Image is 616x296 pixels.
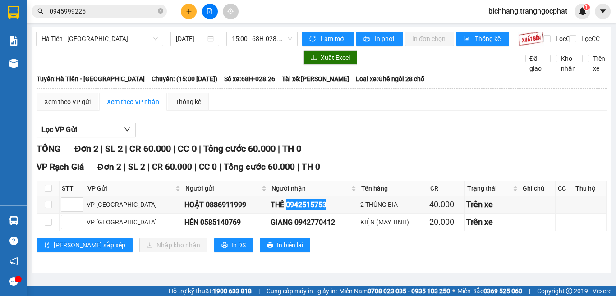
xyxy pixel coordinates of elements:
span: VP Rạch Giá [4,25,51,35]
span: SL 2 [128,162,145,172]
span: bichhang.trangngocphat [481,5,575,17]
div: 2 THÙNG BIA [360,200,426,209]
span: Tổng cước 60.000 [224,162,295,172]
span: download [311,55,317,62]
span: notification [9,257,18,265]
span: Hà Tiên - Rạch Giá [41,32,158,46]
img: logo-vxr [8,6,19,19]
b: Tuyến: Hà Tiên - [GEOGRAPHIC_DATA] [37,75,145,82]
span: Trên xe [589,54,609,73]
span: Kho nhận [557,54,579,73]
span: sync [309,36,317,43]
span: TỔNG [37,143,61,154]
button: Lọc VP Gửi [37,123,136,137]
span: 15:00 - 68H-028.26 [232,32,292,46]
span: Loại xe: Ghế ngồi 28 chỗ [356,74,424,84]
button: sort-ascending[PERSON_NAME] sắp xếp [37,238,133,252]
div: Trên xe [466,198,518,211]
strong: 1900 633 818 [213,287,252,295]
span: Thống kê [475,34,502,44]
span: Số xe: 68H-028.26 [224,74,275,84]
span: Miền Bắc [457,286,522,296]
img: 9k= [518,32,544,46]
span: Xuất Excel [321,53,350,63]
span: | [194,162,197,172]
span: ⚪️ [452,289,455,293]
span: CC 0 [178,143,197,154]
th: CC [556,181,573,196]
td: VP Hà Tiên [85,214,183,231]
div: VP [GEOGRAPHIC_DATA] [87,217,181,227]
img: icon-new-feature [579,7,587,15]
button: plus [181,4,197,19]
strong: 0708 023 035 - 0935 103 250 [368,287,450,295]
span: printer [267,242,273,249]
span: Địa chỉ: [4,36,68,56]
span: Lọc VP Gửi [41,124,77,135]
th: Thu hộ [573,181,607,196]
input: 15/10/2025 [176,34,206,44]
span: Tổng cước 60.000 [203,143,276,154]
div: HÊN 0585140769 [184,217,267,228]
img: warehouse-icon [9,216,18,225]
button: aim [223,4,239,19]
button: downloadXuất Excel [303,50,357,65]
span: message [9,277,18,286]
th: CR [428,181,465,196]
span: CR 60.000 [152,162,192,172]
span: down [124,126,131,133]
span: file-add [207,8,213,14]
div: HOẶT 0886911999 [184,199,267,210]
span: Hỗ trợ kỹ thuật: [169,286,252,296]
span: copyright [566,288,572,294]
span: 1 [585,4,588,10]
span: TH 0 [302,162,320,172]
button: printerIn DS [214,238,253,252]
img: solution-icon [9,36,18,46]
div: THẾ 0942515753 [271,199,357,210]
span: Tài xế: [PERSON_NAME] [282,74,349,84]
div: KIỆN (MÁY TÍNH) [360,217,426,227]
div: Xem theo VP gửi [44,97,91,107]
span: aim [227,8,234,14]
th: Ghi chú [520,181,556,196]
span: sort-ascending [44,242,50,249]
strong: [STREET_ADDRESS] Châu [69,51,144,71]
button: caret-down [595,4,611,19]
span: TH 0 [282,143,301,154]
span: In phơi [375,34,395,44]
span: Lọc CC [578,34,601,44]
span: | [297,162,299,172]
button: downloadNhập kho nhận [139,238,207,252]
button: In đơn chọn [405,32,454,46]
th: Tên hàng [359,181,428,196]
span: bar-chart [464,36,471,43]
button: printerIn phơi [356,32,403,46]
span: search [37,8,44,14]
div: VP [GEOGRAPHIC_DATA] [87,200,181,209]
div: 40.000 [429,198,463,211]
span: Trạng thái [467,183,510,193]
div: GIANG 0942770412 [271,217,357,228]
span: | [278,143,280,154]
span: Điện thoại: [4,58,67,87]
span: question-circle [9,237,18,245]
span: printer [221,242,228,249]
button: syncLàm mới [302,32,354,46]
span: Địa chỉ: [69,41,144,71]
strong: 260A, [PERSON_NAME] [4,36,68,56]
span: caret-down [599,7,607,15]
span: | [199,143,201,154]
span: CC 0 [199,162,217,172]
button: printerIn biên lai [260,238,310,252]
input: Tìm tên, số ĐT hoặc mã đơn [50,6,156,16]
span: Chuyến: (15:00 [DATE]) [152,74,217,84]
span: | [101,143,103,154]
span: | [147,162,150,172]
span: close-circle [158,8,163,14]
td: VP Hà Tiên [85,196,183,214]
span: Đơn 2 [97,162,121,172]
sup: 1 [584,4,590,10]
strong: 0369 525 060 [483,287,522,295]
span: Làm mới [321,34,347,44]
